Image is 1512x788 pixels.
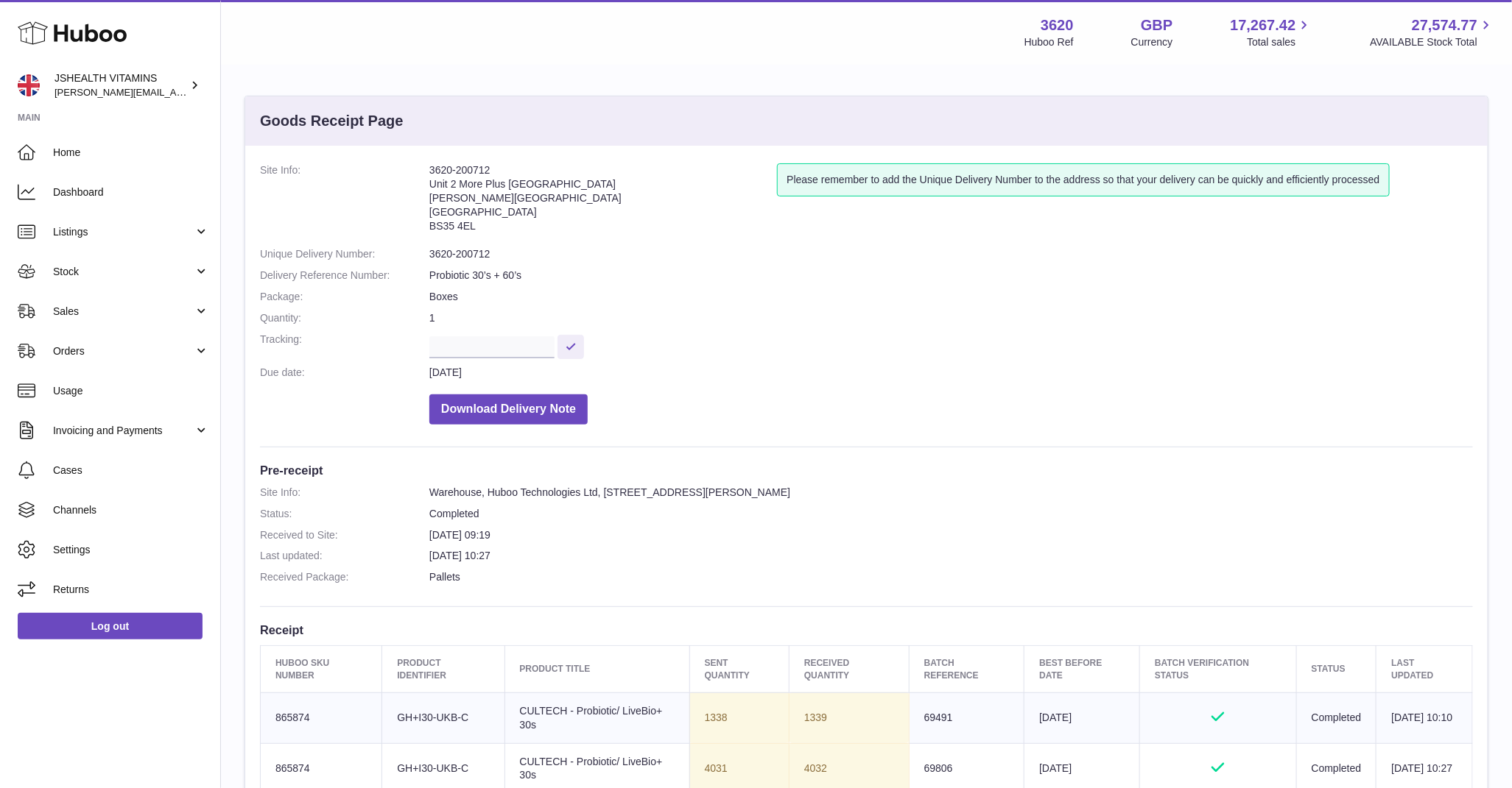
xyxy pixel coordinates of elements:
[1296,646,1376,692] th: Status
[53,185,209,199] span: Dashboard
[909,692,1024,743] td: 69491
[260,622,1473,638] h3: Receipt
[18,74,40,96] img: francesca@jshealthvitamins.com
[54,71,187,99] div: JSHEALTH VITAMINS
[53,384,209,398] span: Usage
[53,344,194,358] span: Orders
[1296,692,1376,743] td: Completed
[18,613,203,639] a: Log out
[1230,15,1295,35] span: 17,267.42
[53,424,194,438] span: Invoicing and Payments
[261,692,382,743] td: 865874
[504,646,689,692] th: Product title
[429,311,1473,325] dd: 1
[429,269,1473,283] dd: Probiotic 30’s + 60’s
[689,692,789,743] td: 1338
[1376,692,1473,743] td: [DATE] 10:10
[260,247,429,261] dt: Unique Delivery Number:
[1140,646,1297,692] th: Batch Verification Status
[53,543,209,557] span: Settings
[429,570,1473,584] dd: Pallets
[1370,35,1494,49] span: AVAILABLE Stock Total
[1141,15,1172,35] strong: GBP
[1412,15,1477,35] span: 27,574.77
[1247,35,1312,49] span: Total sales
[777,163,1389,196] div: Please remember to add the Unique Delivery Number to the address so that your delivery can be qui...
[429,366,1473,380] dd: [DATE]
[1041,15,1074,35] strong: 3620
[429,247,1473,261] dd: 3620-200712
[1370,15,1494,49] a: 27,574.77 AVAILABLE Stock Total
[260,528,429,542] dt: Received to Site:
[429,290,1473,304] dd: Boxes
[53,503,209,517] span: Channels
[260,333,429,358] dt: Tracking:
[261,646,382,692] th: Huboo SKU Number
[260,290,429,304] dt: Package:
[1024,692,1140,743] td: [DATE]
[429,549,1473,563] dd: [DATE] 10:27
[53,464,209,478] span: Cases
[260,486,429,500] dt: Site Info:
[53,225,194,239] span: Listings
[429,163,777,240] address: 3620-200712 Unit 2 More Plus [GEOGRAPHIC_DATA] [PERSON_NAME][GEOGRAPHIC_DATA] [GEOGRAPHIC_DATA] B...
[689,646,789,692] th: Sent Quantity
[429,486,1473,500] dd: Warehouse, Huboo Technologies Ltd, [STREET_ADDRESS][PERSON_NAME]
[790,692,910,743] td: 1339
[790,646,910,692] th: Received Quantity
[382,646,504,692] th: Product Identifier
[54,86,295,98] span: [PERSON_NAME][EMAIL_ADDRESS][DOMAIN_NAME]
[382,692,504,743] td: GH+I30-UKB-C
[909,646,1024,692] th: Batch Reference
[260,570,429,584] dt: Received Package:
[1024,35,1074,49] div: Huboo Ref
[504,692,689,743] td: CULTECH - Probiotic/ LiveBio+ 30s
[260,269,429,283] dt: Delivery Reference Number:
[53,146,209,160] span: Home
[429,507,1473,521] dd: Completed
[260,366,429,380] dt: Due date:
[1376,646,1473,692] th: Last updated
[1131,35,1173,49] div: Currency
[260,507,429,521] dt: Status:
[1024,646,1140,692] th: Best Before Date
[53,265,194,279] span: Stock
[260,311,429,325] dt: Quantity:
[429,394,588,425] button: Download Delivery Note
[1230,15,1312,49] a: 17,267.42 Total sales
[260,462,1473,478] h3: Pre-receipt
[260,111,404,131] h3: Goods Receipt Page
[260,163,429,240] dt: Site Info:
[260,549,429,563] dt: Last updated:
[53,583,209,597] span: Returns
[53,305,194,319] span: Sales
[429,528,1473,542] dd: [DATE] 09:19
